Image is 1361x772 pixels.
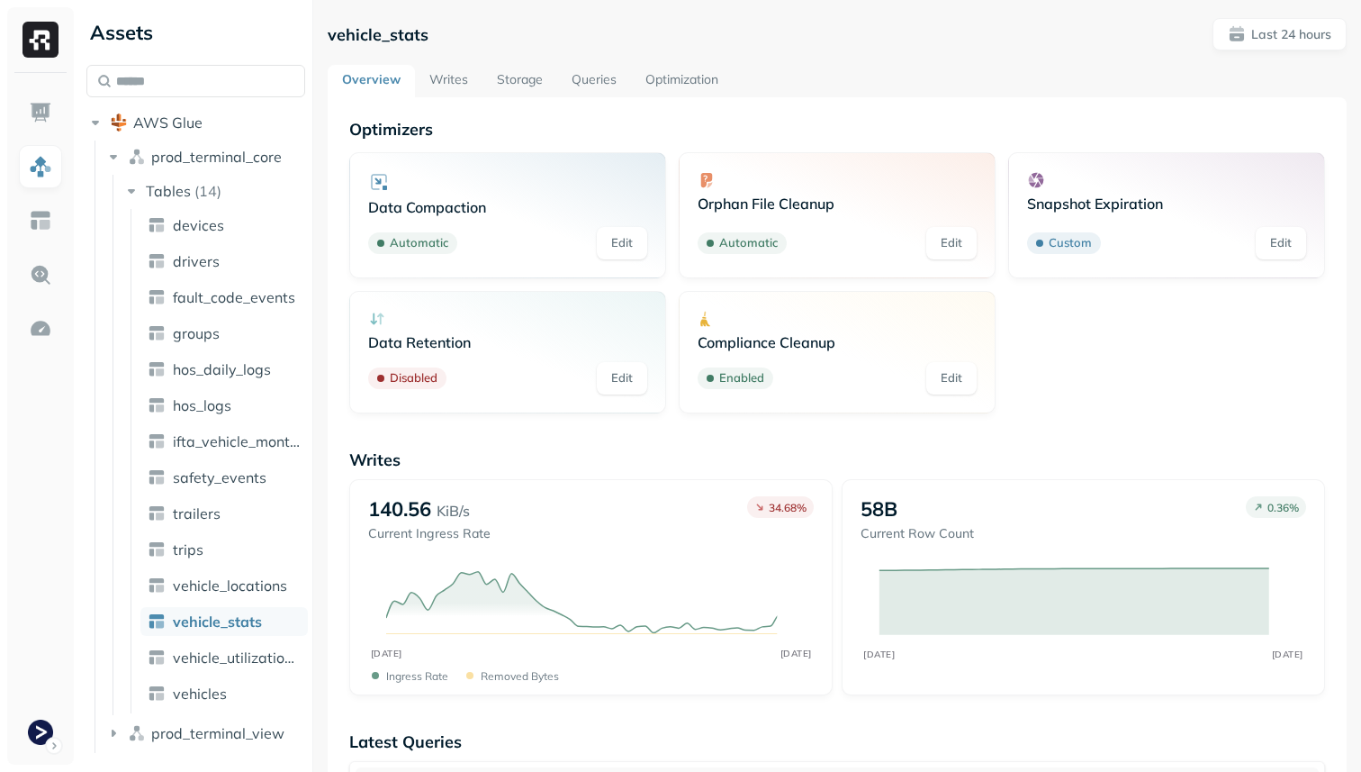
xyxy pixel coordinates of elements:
p: Current Ingress Rate [368,525,491,542]
img: Dashboard [29,101,52,124]
a: Edit [926,227,977,259]
a: Edit [926,362,977,395]
p: Last 24 hours [1251,26,1331,43]
a: trailers [140,499,308,528]
img: table [148,613,166,631]
p: Removed bytes [481,669,559,683]
tspan: [DATE] [863,649,895,659]
a: Writes [415,65,482,97]
span: vehicle_utilization_day [173,649,301,667]
img: table [148,577,166,595]
button: Last 24 hours [1212,18,1347,50]
img: table [148,468,166,486]
img: Query Explorer [29,263,52,286]
span: vehicle_stats [173,613,262,631]
p: Snapshot Expiration [1027,195,1306,213]
a: ifta_vehicle_months [140,427,308,456]
a: Edit [597,227,647,259]
a: Overview [328,65,415,97]
img: table [148,252,166,270]
p: Automatic [390,234,448,252]
p: vehicle_stats [328,24,428,45]
a: fault_code_events [140,283,308,312]
tspan: [DATE] [780,648,811,659]
tspan: [DATE] [370,648,401,659]
img: namespace [128,724,146,742]
button: AWS Glue [86,108,305,137]
p: Disabled [390,369,437,387]
button: prod_terminal_core [104,142,306,171]
p: Writes [349,450,1325,470]
img: table [148,288,166,306]
a: Queries [557,65,631,97]
button: prod_terminal_view [104,719,306,748]
span: drivers [173,252,220,270]
p: Orphan File Cleanup [698,195,977,213]
img: table [148,504,166,522]
a: vehicle_locations [140,571,308,600]
a: vehicle_utilization_day [140,643,308,672]
p: ( 14 ) [194,182,221,200]
span: hos_logs [173,396,231,414]
a: groups [140,319,308,348]
img: table [148,324,166,342]
span: fault_code_events [173,288,295,306]
img: Optimization [29,317,52,341]
img: Terminal [28,720,53,745]
a: devices [140,211,308,240]
span: groups [173,324,220,342]
p: Data Retention [368,333,647,351]
img: table [148,396,166,414]
img: table [148,685,166,703]
span: trailers [173,504,221,522]
a: Edit [597,362,647,395]
a: Storage [482,65,557,97]
a: trips [140,535,308,564]
img: Asset Explorer [29,209,52,232]
span: hos_daily_logs [173,360,271,378]
p: 140.56 [368,496,431,522]
img: table [148,360,166,378]
img: root [110,114,128,132]
span: vehicles [173,685,227,703]
p: Custom [1049,234,1092,252]
tspan: [DATE] [1272,649,1303,659]
span: devices [173,216,224,234]
img: table [148,540,166,559]
p: 34.68 % [769,501,807,514]
a: vehicle_stats [140,607,308,636]
p: Ingress Rate [386,669,448,683]
p: KiB/s [437,500,470,522]
img: Assets [29,155,52,178]
span: prod_terminal_view [151,724,284,742]
a: hos_daily_logs [140,355,308,384]
img: table [148,649,166,667]
span: safety_events [173,468,266,486]
img: table [148,432,166,450]
p: Optimizers [349,119,1325,140]
a: drivers [140,247,308,276]
button: Tables(14) [122,177,307,205]
p: Automatic [719,234,778,252]
span: ifta_vehicle_months [173,432,301,450]
a: safety_events [140,463,308,492]
p: Current Row Count [861,525,974,542]
a: vehicles [140,679,308,708]
p: Latest Queries [349,731,1325,752]
img: table [148,216,166,234]
a: hos_logs [140,391,308,420]
span: Tables [146,182,191,200]
a: Edit [1256,227,1306,259]
span: prod_terminal_core [151,148,282,166]
img: namespace [128,148,146,166]
span: vehicle_locations [173,577,287,595]
p: Enabled [719,369,764,387]
a: Optimization [631,65,733,97]
div: Assets [86,18,305,47]
p: 0.36 % [1267,501,1299,514]
span: AWS Glue [133,114,203,132]
p: Data Compaction [368,198,647,216]
p: 58B [861,496,897,522]
span: trips [173,540,203,559]
p: Compliance Cleanup [698,333,977,351]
